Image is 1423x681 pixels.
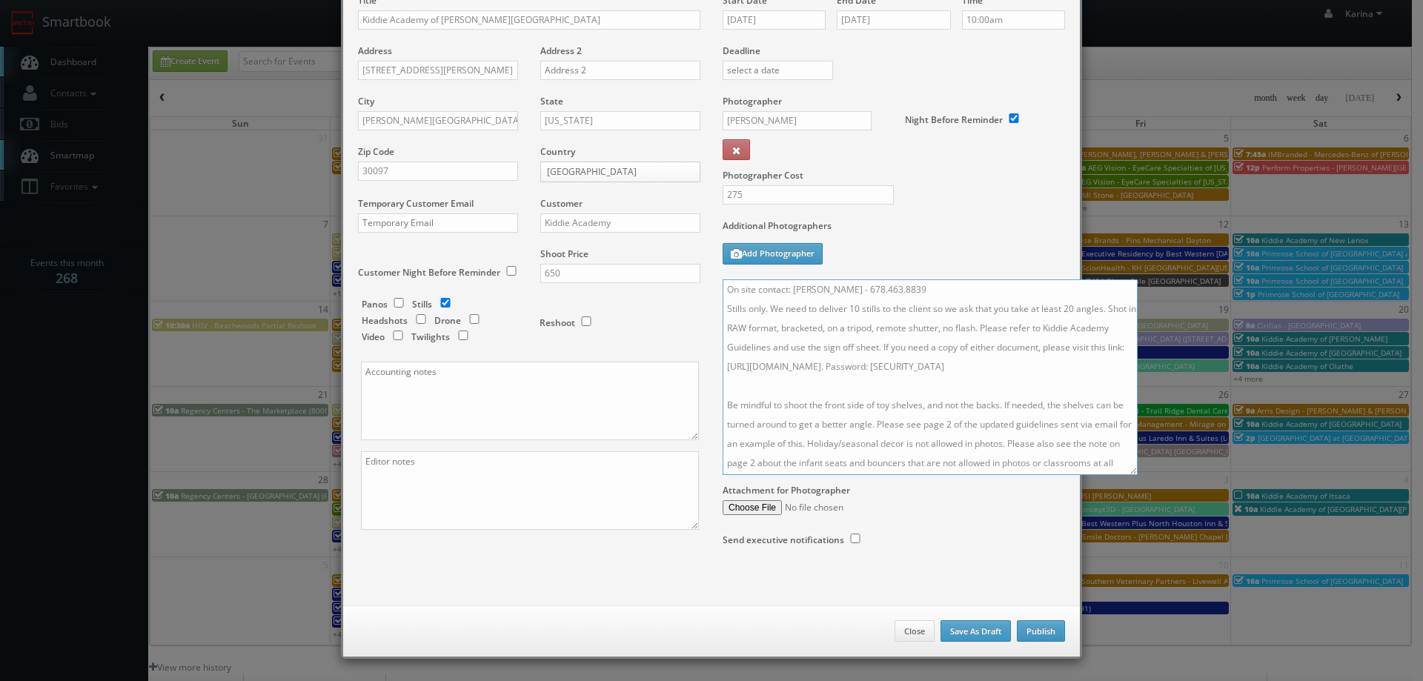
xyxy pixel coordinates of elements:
[540,111,700,130] input: Select a state
[358,61,518,80] input: Address
[540,248,588,260] label: Shoot Price
[723,185,894,205] input: Photographer Cost
[540,61,700,80] input: Address 2
[540,145,575,158] label: Country
[723,95,782,107] label: Photographer
[362,298,388,310] label: Panos
[362,330,385,343] label: Video
[412,298,432,310] label: Stills
[723,243,823,265] button: Add Photographer
[362,314,408,327] label: Headshots
[723,111,872,130] input: Select a photographer
[540,44,582,57] label: Address 2
[895,620,935,642] button: Close
[540,213,700,233] input: Select a customer
[358,266,500,279] label: Customer Night Before Reminder
[358,145,394,158] label: Zip Code
[358,213,518,233] input: Temporary Email
[547,162,680,182] span: [GEOGRAPHIC_DATA]
[358,10,700,30] input: Title
[723,61,833,80] input: select a date
[711,44,1076,57] label: Deadline
[358,197,474,210] label: Temporary Customer Email
[358,95,374,107] label: City
[723,219,1065,239] label: Additional Photographers
[434,314,461,327] label: Drone
[723,484,850,496] label: Attachment for Photographer
[411,330,450,343] label: Twilights
[941,620,1011,642] button: Save As Draft
[723,534,844,546] label: Send executive notifications
[540,264,700,283] input: Shoot Price
[358,162,518,181] input: Zip Code
[540,95,563,107] label: State
[540,162,700,182] a: [GEOGRAPHIC_DATA]
[905,113,1003,126] label: Night Before Reminder
[540,316,575,329] label: Reshoot
[723,10,826,30] input: select a date
[358,111,518,130] input: City
[711,169,1076,182] label: Photographer Cost
[358,44,392,57] label: Address
[540,197,583,210] label: Customer
[1017,620,1065,642] button: Publish
[837,10,951,30] input: select an end date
